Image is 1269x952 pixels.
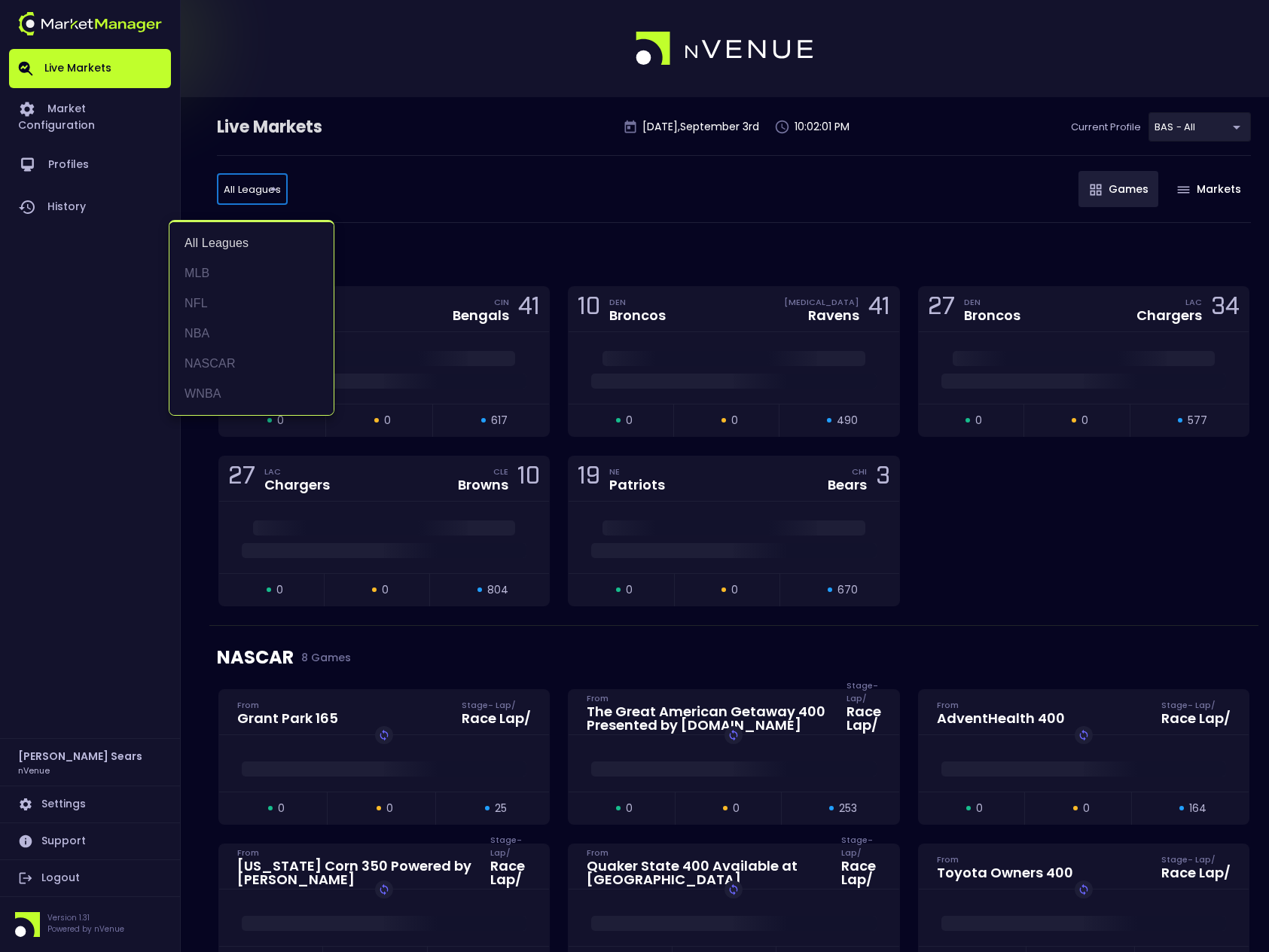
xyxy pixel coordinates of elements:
li: NBA [169,319,334,349]
li: All Leagues [169,228,334,258]
li: NFL [169,288,334,319]
li: MLB [169,258,334,288]
li: WNBA [169,379,334,409]
li: NASCAR [169,349,334,379]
